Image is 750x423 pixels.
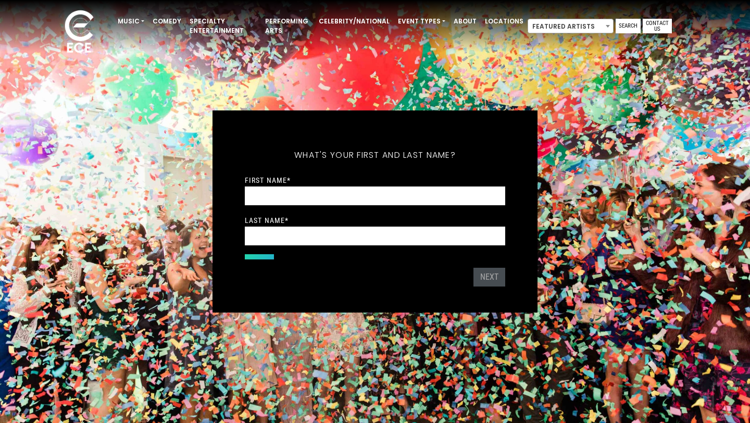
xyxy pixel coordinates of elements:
[315,13,394,30] a: Celebrity/National
[114,13,148,30] a: Music
[245,136,505,174] h5: What's your first and last name?
[261,13,315,40] a: Performing Arts
[643,19,672,33] a: Contact Us
[148,13,185,30] a: Comedy
[394,13,449,30] a: Event Types
[528,19,613,34] span: Featured Artists
[53,7,105,58] img: ece_new_logo_whitev2-1.png
[245,176,291,185] label: First Name
[185,13,261,40] a: Specialty Entertainment
[616,19,641,33] a: Search
[528,19,614,33] span: Featured Artists
[245,216,289,225] label: Last Name
[481,13,528,30] a: Locations
[449,13,481,30] a: About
